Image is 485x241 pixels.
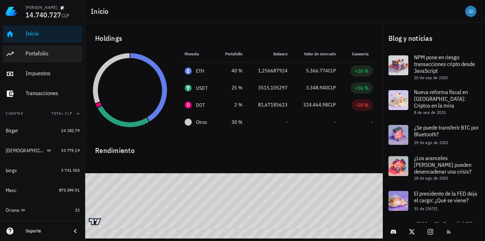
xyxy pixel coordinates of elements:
div: 81,67185623 [254,101,287,109]
div: Blog y noticias [383,27,485,50]
div: Rendimiento [89,139,378,156]
span: 24.182,79 [61,128,80,133]
div: [PERSON_NAME] [26,5,57,10]
div: ETH [196,67,205,75]
div: Soporte [26,228,65,234]
a: Bitget 24.182,79 [3,122,82,139]
span: 14.740.727 [26,10,61,20]
span: CLP [61,12,70,19]
a: ¿Los aranceles [PERSON_NAME] pueden desencadenar una crisis? 18 de ago de 2025 [383,150,485,185]
a: Nueva reforma fiscal en [GEOGRAPHIC_DATA]: Criptos en la mira 8 de sep de 2025 [383,84,485,119]
div: USDT-icon [185,84,192,92]
span: Ganancia [352,51,373,56]
span: - [286,119,288,125]
span: 29 de ago de 2025 [414,140,448,145]
a: Charting by TradingView [89,218,101,225]
span: Otros [196,119,207,126]
a: Portafolio [3,45,82,62]
span: 31 de [DATE] [414,206,437,211]
div: 40 % [222,67,243,75]
a: Orionx 32 [3,202,82,219]
a: NPM pone en riesgo transacciones cripto desde JavaScript 10 de sep de 2025 [383,50,485,84]
div: 25 % [222,84,243,92]
a: Mexc 875.099,91 [3,182,82,199]
div: [DEMOGRAPHIC_DATA] [6,148,45,154]
span: 18 de ago de 2025 [414,175,448,181]
a: Transacciones [3,85,82,102]
div: Bitget [6,128,18,134]
th: Valor de mercado [293,45,342,62]
span: ¿Los aranceles [PERSON_NAME] pueden desencadenar una crisis? [414,154,472,175]
span: 32 [75,207,80,213]
span: El presidente de la FED deja el cargo: ¿Qué se viene? [414,190,477,204]
span: 8 de sep de 2025 [414,110,446,115]
span: 324.464,98 [303,102,328,108]
span: CLP [328,67,336,74]
img: LedgiFi [6,6,17,17]
th: Balance [248,45,293,62]
div: DOT-icon [185,102,192,109]
th: Portafolio [217,45,248,62]
div: 30 % [222,119,243,126]
a: ¿Se puede transferir BTC por Bluetooth? 29 de ago de 2025 [383,119,485,150]
div: +16 % [355,84,369,92]
span: ¿Se puede transferir BTC por Bluetooth? [414,124,479,138]
span: 875.099,91 [59,187,80,193]
div: 2 % [222,101,243,109]
a: El presidente de la FED deja el cargo: ¿Qué se viene? 31 de [DATE] [383,185,485,217]
span: 10 de sep de 2025 [414,75,448,80]
div: avatar [465,6,476,17]
span: 34.779,19 [61,148,80,153]
h1: Inicio [91,6,111,17]
div: DOT [196,102,205,109]
div: +26 % [355,67,369,75]
span: CLP [328,102,336,108]
div: 3515,105297 [254,84,287,92]
span: NPM pone en riesgo transacciones cripto desde JavaScript [414,54,475,74]
div: ETH-icon [185,67,192,75]
th: Moneda [179,45,217,62]
span: - [371,119,373,125]
div: Holdings [89,27,378,50]
span: Total CLP [51,111,72,116]
div: Impuestos [26,70,80,77]
span: - [334,119,336,125]
div: Inicio [26,30,80,37]
div: 1,256687924 [254,67,287,75]
button: CuentasTotal CLP [3,105,82,122]
span: 3.741.550 [61,168,80,173]
div: Orionx [6,207,20,213]
div: bingx [6,168,17,174]
span: CLP [328,84,336,91]
a: bingx 3.741.550 [3,162,82,179]
div: Transacciones [26,90,80,97]
div: Portafolio [26,50,80,57]
span: 5.366.774 [306,67,328,74]
div: USDT [196,84,208,92]
a: Inicio [3,26,82,43]
div: Mexc [6,187,16,193]
div: -50 % [356,102,369,109]
a: [DEMOGRAPHIC_DATA] 34.779,19 [3,142,82,159]
span: Nueva reforma fiscal en [GEOGRAPHIC_DATA]: Criptos en la mira [414,88,468,109]
a: Impuestos [3,65,82,82]
span: 3.348.940 [306,84,328,91]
